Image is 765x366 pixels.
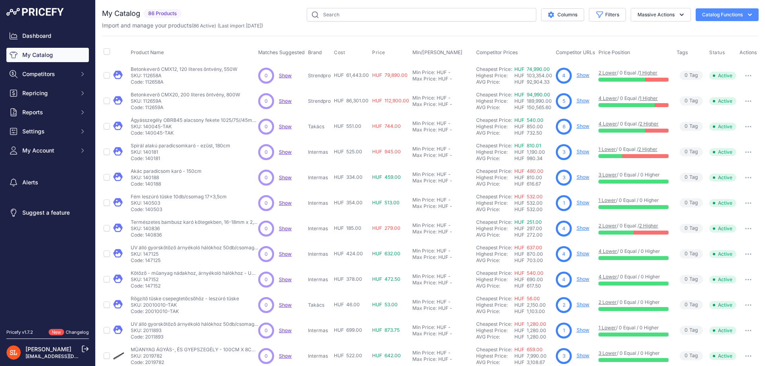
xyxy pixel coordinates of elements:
[447,171,451,178] div: -
[680,173,703,182] span: Tag
[6,175,89,190] a: Alerts
[412,76,437,82] div: Max Price:
[279,327,292,333] a: Show
[514,321,546,327] a: HUF 1,280.00
[598,197,669,204] p: / 0 Equal / 0 Higher
[563,200,565,207] span: 1
[131,174,202,181] p: SKU: 140188
[680,224,703,233] span: Tag
[131,130,258,136] p: Code: 140045-TAK
[448,203,452,209] div: -
[279,149,292,155] a: Show
[22,108,75,116] span: Reports
[685,225,688,232] span: 0
[476,225,514,232] div: Highest Price:
[279,123,292,129] a: Show
[476,72,514,79] div: Highest Price:
[412,146,435,152] div: Min Price:
[577,72,589,78] a: Show
[279,225,292,231] a: Show
[476,104,514,111] div: AVG Price:
[709,174,736,182] span: Active
[598,172,617,178] a: 3 Lower
[192,23,216,29] span: ( )
[514,155,553,162] div: HUF 980.34
[577,98,589,104] a: Show
[412,120,435,127] div: Min Price:
[6,67,89,81] button: Competitors
[514,232,553,238] div: HUF 272.00
[131,72,237,79] p: SKU: 112658A
[577,327,589,333] a: Show
[308,174,331,181] p: Intermas
[308,200,331,206] p: Intermas
[476,168,512,174] a: Cheapest Price:
[598,146,616,152] a: 1 Lower
[476,200,514,206] div: Highest Price:
[476,66,512,72] a: Cheapest Price:
[476,130,514,136] div: AVG Price:
[131,181,202,187] p: Code: 140188
[476,296,512,301] a: Cheapest Price:
[577,123,589,129] a: Show
[598,70,617,76] a: 2 Lower
[6,86,89,100] button: Repricing
[680,122,703,131] span: Tag
[562,225,565,232] span: 4
[437,69,447,76] div: HUF
[514,117,543,123] a: HUF 540.00
[279,302,292,308] a: Show
[476,174,514,181] div: Highest Price:
[22,89,75,97] span: Repricing
[372,200,400,206] span: HUF 513.00
[334,49,345,56] span: Cost
[739,49,757,55] span: Actions
[131,168,202,174] p: Akác paradicsom karó - 150cm
[279,353,292,359] a: Show
[412,69,435,76] div: Min Price:
[6,29,89,319] nav: Sidebar
[680,198,703,207] span: Tag
[437,197,447,203] div: HUF
[639,95,658,101] a: 1 Higher
[6,29,89,43] a: Dashboard
[334,225,361,231] span: HUF 185.00
[562,72,565,79] span: 4
[476,194,512,200] a: Cheapest Price:
[476,117,512,123] a: Cheapest Price:
[258,49,305,55] span: Matches Suggested
[334,200,363,206] span: HUF 354.00
[437,120,447,127] div: HUF
[514,270,543,276] a: HUF 540.00
[577,200,589,206] a: Show
[514,149,545,155] span: HUF 1,190.00
[6,143,89,158] button: My Account
[514,79,553,85] div: HUF 92,904.33
[193,23,214,29] a: 86 Active
[143,9,182,18] span: 86 Products
[476,257,514,264] div: AVG Price:
[598,95,617,101] a: 4 Lower
[476,155,514,162] div: AVG Price:
[598,350,617,356] a: 3 Lower
[598,274,617,280] a: 4 Lower
[598,197,616,203] a: 1 Lower
[131,92,240,98] p: Betonkeverő CMX20, 200 literes öntvény, 800W
[448,229,452,235] div: -
[412,229,437,235] div: Max Price:
[447,222,451,229] div: -
[438,203,448,209] div: HUF
[563,98,565,105] span: 5
[308,251,331,257] p: Intermas
[308,149,331,155] p: Intermas
[476,321,512,327] a: Cheapest Price:
[447,146,451,152] div: -
[639,121,659,127] a: 2 Higher
[680,147,703,157] span: Tag
[563,123,565,130] span: 6
[372,251,400,256] span: HUF 632.00
[563,174,565,181] span: 3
